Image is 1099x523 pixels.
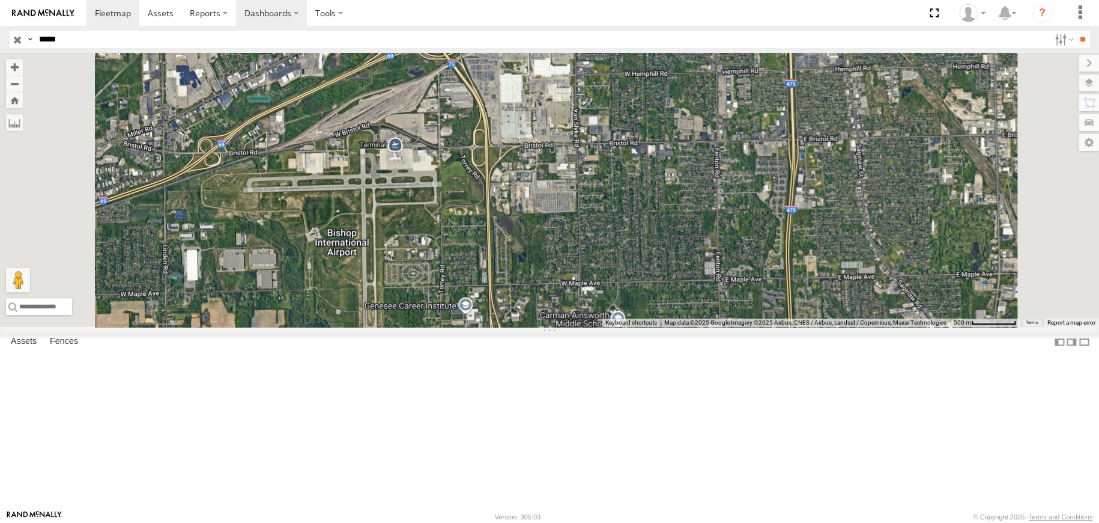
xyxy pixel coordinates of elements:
[1032,4,1052,23] i: ?
[6,268,30,292] button: Drag Pegman onto the map to open Street View
[5,334,43,350] label: Assets
[1029,513,1092,521] a: Terms and Conditions
[605,319,657,327] button: Keyboard shortcuts
[6,59,23,75] button: Zoom in
[955,4,990,22] div: Miky Transport
[1065,333,1077,350] label: Dock Summary Table to the Right
[1053,333,1065,350] label: Dock Summary Table to the Left
[495,513,540,521] div: Version: 305.03
[1047,319,1095,326] a: Report a map error
[973,513,1092,521] div: © Copyright 2025 -
[7,511,62,523] a: Visit our Website
[6,75,23,92] button: Zoom out
[1026,320,1038,325] a: Terms
[950,319,1020,327] button: Map Scale: 500 m per 71 pixels
[1078,333,1090,350] label: Hide Summary Table
[44,334,84,350] label: Fences
[1050,31,1076,48] label: Search Filter Options
[664,319,946,326] span: Map data ©2025 Google Imagery ©2025 Airbus, CNES / Airbus, Landsat / Copernicus, Maxar Technologies
[6,92,23,108] button: Zoom Home
[25,31,35,48] label: Search Query
[12,9,74,17] img: rand-logo.svg
[1079,134,1099,151] label: Map Settings
[6,114,23,131] label: Measure
[954,319,971,326] span: 500 m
